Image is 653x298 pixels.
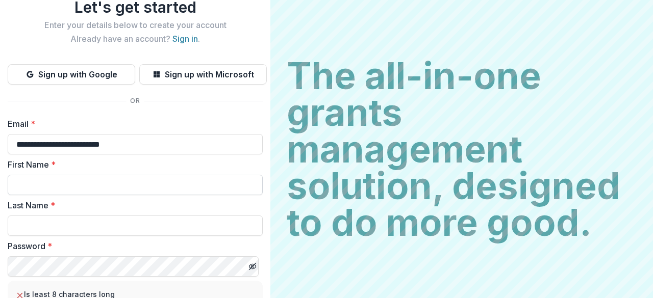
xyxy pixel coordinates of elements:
button: Toggle password visibility [244,258,261,275]
h2: Already have an account? . [8,34,263,44]
button: Sign up with Microsoft [139,64,267,85]
label: First Name [8,158,257,171]
label: Last Name [8,199,257,211]
a: Sign in [172,34,198,44]
h2: Enter your details below to create your account [8,20,263,30]
button: Sign up with Google [8,64,135,85]
label: Email [8,118,257,130]
label: Password [8,240,257,252]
